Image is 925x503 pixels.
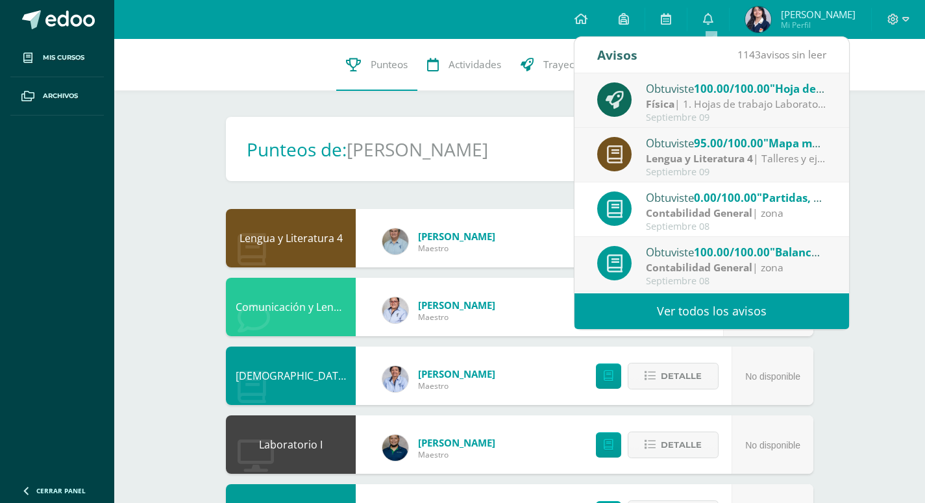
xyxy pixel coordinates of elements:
strong: Contabilidad General [646,260,752,275]
img: e596f989ff77b806b21d74f54c230562.png [382,366,408,392]
strong: Contabilidad General [646,206,752,220]
div: Septiembre 08 [646,221,826,232]
span: Detalle [661,433,702,457]
a: Actividades [417,39,511,91]
div: | Talleres y ejercicios [646,151,826,166]
span: avisos sin leer [737,47,826,62]
h1: Punteos de: [247,137,347,162]
span: Maestro [418,380,495,391]
span: Actividades [449,58,501,71]
img: 5b95fb31ce165f59b8e7309a55f651c9.png [382,228,408,254]
div: Avisos [597,37,637,73]
span: No disponible [745,440,800,450]
span: 100.00/100.00 [694,81,770,96]
img: be204d0af1a65b80fd24d59c432c642a.png [745,6,771,32]
div: Comunicación y Lenguaje L3 (Inglés Técnico) 4 [226,278,356,336]
span: Maestro [418,312,495,323]
img: d75c63bec02e1283ee24e764633d115c.png [382,435,408,461]
button: Detalle [628,432,719,458]
span: Mis cursos [43,53,84,63]
a: Trayectoria [511,39,605,91]
strong: Física [646,97,674,111]
span: Archivos [43,91,78,101]
span: [PERSON_NAME] [418,367,495,380]
div: Obtuviste en [646,243,826,260]
div: Obtuviste en [646,134,826,151]
div: Septiembre 09 [646,167,826,178]
span: Trayectoria [543,58,595,71]
span: Punteos [371,58,408,71]
h1: [PERSON_NAME] [347,137,488,162]
span: [PERSON_NAME] [418,436,495,449]
span: [PERSON_NAME] [781,8,856,21]
div: Septiembre 09 [646,112,826,123]
div: Laboratorio I [226,415,356,474]
span: 0.00/100.00 [694,190,757,205]
span: Maestro [418,449,495,460]
div: Lengua y Literatura 4 [226,209,356,267]
span: Cerrar panel [36,486,86,495]
div: Evangelización [226,347,356,405]
div: Obtuviste en [646,189,826,206]
span: Mi Perfil [781,19,856,31]
a: Mis cursos [10,39,104,77]
div: | zona [646,206,826,221]
div: Obtuviste en [646,80,826,97]
div: | 1. Hojas de trabajo Laboratorio 3.2 [646,97,826,112]
img: 2ae3b50cfd2585439a92959790b77830.png [382,297,408,323]
span: Maestro [418,243,495,254]
span: "Hoja de trabajo" [770,81,863,96]
span: 1143 [737,47,761,62]
strong: Lengua y Literatura 4 [646,151,753,166]
div: | zona [646,260,826,275]
span: Detalle [661,364,702,388]
span: No disponible [745,371,800,382]
a: Punteos [336,39,417,91]
span: [PERSON_NAME] [418,299,495,312]
span: [PERSON_NAME] [418,230,495,243]
span: 100.00/100.00 [694,245,770,260]
button: Detalle [628,363,719,389]
span: 95.00/100.00 [694,136,763,151]
div: Septiembre 08 [646,276,826,287]
a: Ver todos los avisos [574,293,849,329]
a: Archivos [10,77,104,116]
